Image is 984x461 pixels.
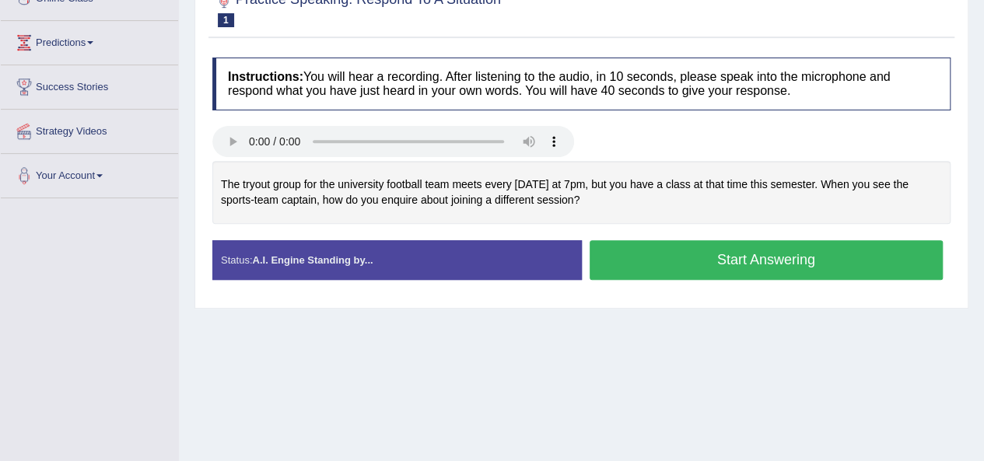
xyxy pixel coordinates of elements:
div: Status: [212,240,582,280]
button: Start Answering [590,240,944,280]
div: The tryout group for the university football team meets every [DATE] at 7pm, but you have a class... [212,161,951,224]
strong: A.I. Engine Standing by... [252,254,373,266]
a: Success Stories [1,65,178,104]
b: Instructions: [228,70,303,83]
span: 1 [218,13,234,27]
a: Strategy Videos [1,110,178,148]
h4: You will hear a recording. After listening to the audio, in 10 seconds, please speak into the mic... [212,58,951,110]
a: Predictions [1,21,178,60]
a: Your Account [1,154,178,193]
